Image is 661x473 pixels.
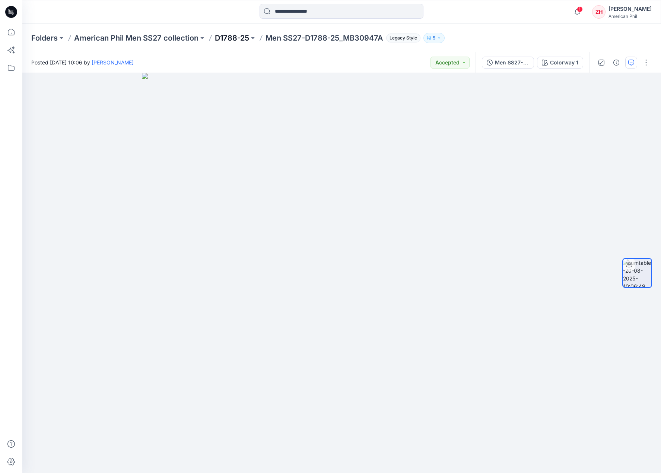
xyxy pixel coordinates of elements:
span: Posted [DATE] 10:06 by [31,58,134,66]
img: eyJhbGciOiJIUzI1NiIsImtpZCI6IjAiLCJzbHQiOiJzZXMiLCJ0eXAiOiJKV1QifQ.eyJkYXRhIjp7InR5cGUiOiJzdG9yYW... [142,73,542,473]
a: Folders [31,33,58,43]
a: D1788-25 [215,33,249,43]
a: [PERSON_NAME] [92,59,134,66]
div: [PERSON_NAME] [608,4,652,13]
p: Men SS27-D1788-25_MB30947A [266,33,383,43]
div: Colorway 1 [550,58,578,67]
button: Men SS27-D1788-25_MB30947A [482,57,534,69]
span: Legacy Style [386,34,420,42]
button: Legacy Style [383,33,420,43]
div: American Phil [608,13,652,19]
img: turntable-20-08-2025-10:06:49 [623,259,651,287]
div: Men SS27-D1788-25_MB30947A [495,58,529,67]
a: American Phil Men SS27 collection [74,33,198,43]
button: Colorway 1 [537,57,583,69]
div: ZH [592,5,606,19]
button: 5 [423,33,445,43]
button: Details [610,57,622,69]
p: 5 [433,34,435,42]
span: 1 [577,6,583,12]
